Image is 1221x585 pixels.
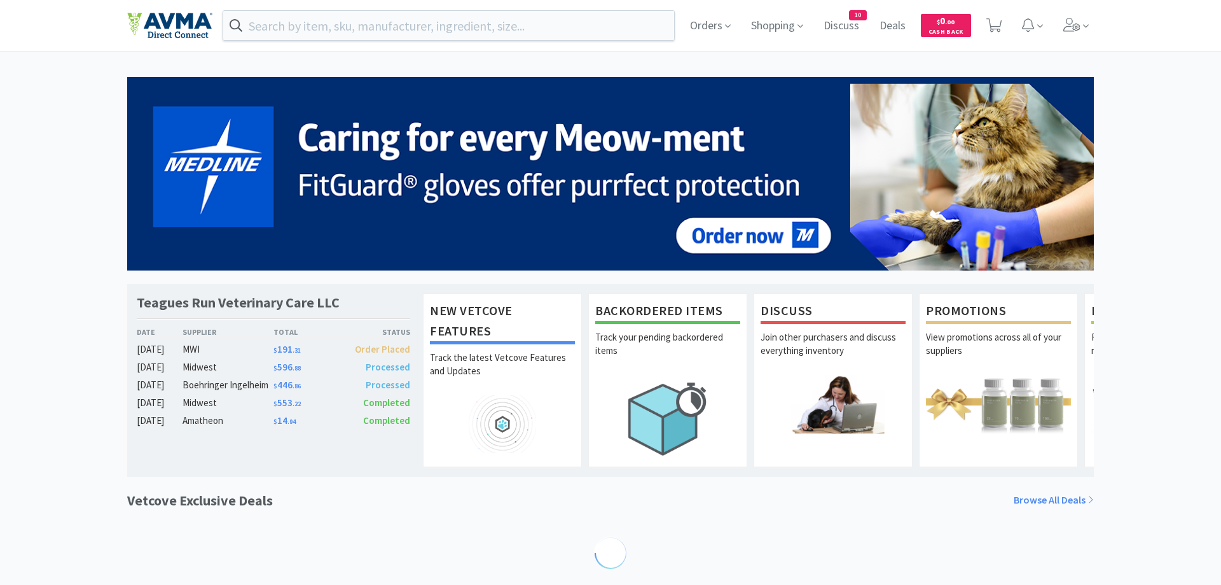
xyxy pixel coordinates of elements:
[926,375,1071,433] img: hero_promotions.png
[183,413,273,428] div: Amatheon
[137,377,410,393] a: [DATE]Boehringer Ingelheim$446.86Processed
[137,326,183,338] div: Date
[363,414,410,426] span: Completed
[273,361,301,373] span: 596
[937,15,955,27] span: 0
[761,300,906,324] h1: Discuss
[273,400,277,408] span: $
[926,330,1071,375] p: View promotions across all of your suppliers
[137,360,410,375] a: [DATE]Midwest$596.88Processed
[273,414,296,426] span: 14
[137,293,340,312] h1: Teagues Run Veterinary Care LLC
[137,342,410,357] a: [DATE]MWI$191.31Order Placed
[293,346,301,355] span: . 31
[595,375,740,462] img: hero_backorders.png
[183,360,273,375] div: Midwest
[183,342,273,357] div: MWI
[928,29,963,37] span: Cash Back
[1014,492,1094,509] a: Browse All Deals
[921,8,971,43] a: $0.00Cash Back
[137,377,183,393] div: [DATE]
[293,364,301,372] span: . 88
[127,490,273,512] h1: Vetcove Exclusive Deals
[273,382,277,390] span: $
[273,343,301,355] span: 191
[366,379,410,391] span: Processed
[937,18,940,26] span: $
[273,379,301,391] span: 446
[273,364,277,372] span: $
[137,395,410,411] a: [DATE]Midwest$553.22Completed
[363,397,410,409] span: Completed
[341,326,410,338] div: Status
[850,11,866,20] span: 10
[293,382,301,390] span: . 86
[355,343,410,355] span: Order Placed
[588,293,747,467] a: Backordered ItemsTrack your pending backordered items
[595,300,740,324] h1: Backordered Items
[273,397,301,409] span: 553
[430,300,575,344] h1: New Vetcove Features
[223,11,674,40] input: Search by item, sku, manufacturer, ingredient, size...
[761,330,906,375] p: Join other purchasers and discuss everything inventory
[754,293,913,467] a: DiscussJoin other purchasers and discuss everything inventory
[926,300,1071,324] h1: Promotions
[183,395,273,411] div: Midwest
[137,413,410,428] a: [DATE]Amatheon$14.94Completed
[293,400,301,408] span: . 22
[127,77,1094,271] img: 5b85490d2c9a43ef9873369d65f5cc4c_481.png
[761,375,906,433] img: hero_discuss.png
[137,360,183,375] div: [DATE]
[273,418,277,426] span: $
[818,20,864,32] a: Discuss10
[183,326,273,338] div: Supplier
[137,413,183,428] div: [DATE]
[137,342,183,357] div: [DATE]
[127,12,212,39] img: e4e33dab9f054f5782a47901c742baa9_102.png
[874,20,911,32] a: Deals
[183,377,273,393] div: Boehringer Ingelheim
[595,330,740,375] p: Track your pending backordered items
[366,361,410,373] span: Processed
[287,418,296,426] span: . 94
[945,18,955,26] span: . 00
[273,326,342,338] div: Total
[919,293,1078,467] a: PromotionsView promotions across all of your suppliers
[423,293,582,467] a: New Vetcove FeaturesTrack the latest Vetcove Features and Updates
[273,346,277,355] span: $
[430,351,575,395] p: Track the latest Vetcove Features and Updates
[430,395,575,453] img: hero_feature_roadmap.png
[137,395,183,411] div: [DATE]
